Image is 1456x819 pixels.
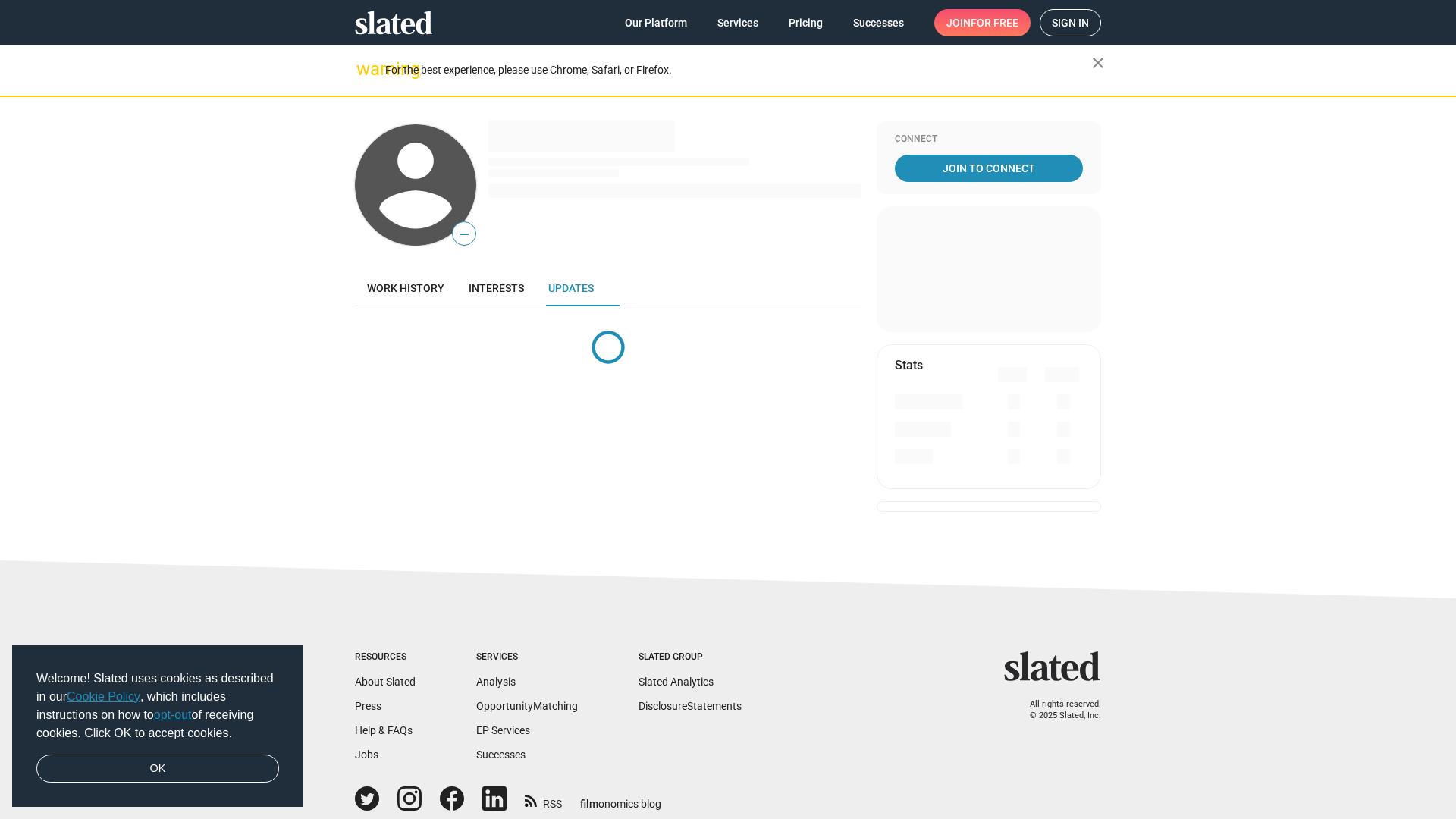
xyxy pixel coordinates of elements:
a: opt-out [154,708,192,721]
a: Press [355,700,381,712]
span: Welcome! Slated uses cookies as described in our , which includes instructions on how to of recei... [36,670,279,742]
span: — [453,224,475,244]
a: Help & FAQs [355,724,413,736]
span: Services [717,9,758,36]
a: About Slated [355,676,416,688]
a: dismiss cookie message [36,755,279,783]
mat-icon: close [1089,54,1107,72]
a: filmonomics blog [580,785,661,811]
a: Interests [457,270,536,306]
span: Pricing [789,9,823,36]
a: DisclosureStatements [639,700,742,712]
span: for free [971,9,1018,36]
p: All rights reserved. © 2025 Slated, Inc. [1014,699,1101,721]
a: RSS [525,788,562,811]
a: OpportunityMatching [476,700,578,712]
mat-icon: warning [356,60,375,78]
span: Updates [548,282,594,294]
span: Join [946,9,1018,36]
div: Connect [895,133,1083,146]
span: Successes [853,9,904,36]
a: Pricing [777,9,835,36]
span: Sign in [1052,10,1089,36]
div: cookieconsent [12,645,303,808]
mat-card-title: Stats [895,357,923,373]
a: Join To Connect [895,155,1083,182]
span: Our Platform [625,9,687,36]
a: Analysis [476,676,516,688]
a: Successes [841,9,916,36]
span: Work history [367,282,444,294]
a: Updates [536,270,606,306]
a: Cookie Policy [67,690,140,703]
div: Services [476,651,578,664]
a: Services [705,9,770,36]
a: Work history [355,270,457,306]
a: Joinfor free [934,9,1031,36]
a: Slated Analytics [639,676,714,688]
span: Interests [469,282,524,294]
a: Our Platform [613,9,699,36]
div: Resources [355,651,416,664]
span: Join To Connect [898,155,1080,182]
a: EP Services [476,724,530,736]
a: Jobs [355,748,378,761]
a: Sign in [1040,9,1101,36]
a: Successes [476,748,526,761]
span: film [580,798,598,810]
div: Slated Group [639,651,742,664]
div: For the best experience, please use Chrome, Safari, or Firefox. [385,60,1092,80]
